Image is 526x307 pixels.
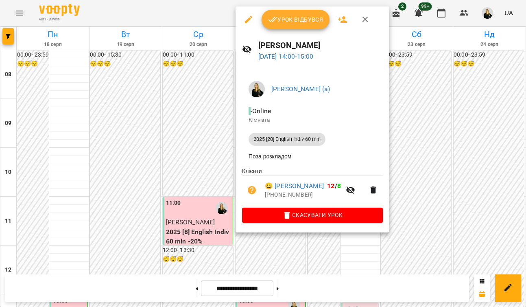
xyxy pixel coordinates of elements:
a: [DATE] 14:00-15:00 [258,53,314,60]
a: [PERSON_NAME] (а) [271,85,330,93]
span: 8 [337,182,341,190]
img: 4a571d9954ce9b31f801162f42e49bd5.jpg [249,81,265,97]
p: Кімната [249,116,376,124]
p: [PHONE_NUMBER] [265,191,341,199]
span: Урок відбувся [268,15,323,24]
h6: [PERSON_NAME] [258,39,383,52]
li: Поза розкладом [242,149,383,164]
button: Візит ще не сплачено. Додати оплату? [242,180,262,200]
ul: Клієнти [242,167,383,208]
span: - Online [249,107,273,115]
span: 12 [327,182,334,190]
button: Урок відбувся [262,10,330,29]
b: / [327,182,341,190]
span: 2025 [20] English Indiv 60 min [249,136,325,143]
a: 😀 [PERSON_NAME] [265,181,324,191]
span: Скасувати Урок [249,210,376,220]
button: Скасувати Урок [242,208,383,222]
